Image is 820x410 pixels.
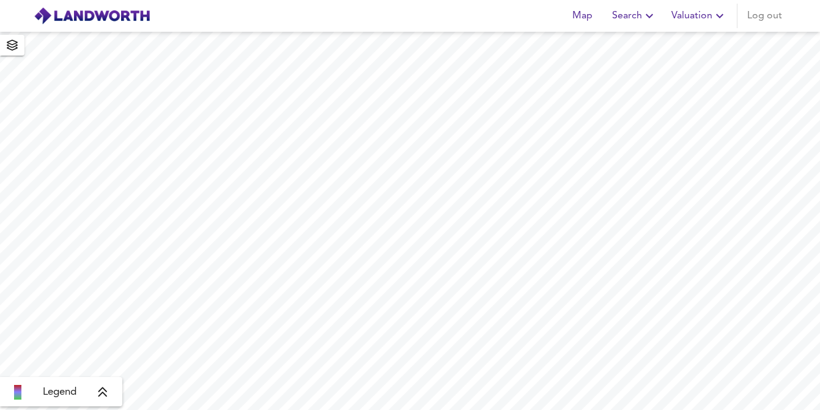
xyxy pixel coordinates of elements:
[612,7,657,24] span: Search
[568,7,597,24] span: Map
[747,7,782,24] span: Log out
[742,4,787,28] button: Log out
[43,385,76,400] span: Legend
[563,4,602,28] button: Map
[671,7,727,24] span: Valuation
[667,4,732,28] button: Valuation
[34,7,150,25] img: logo
[607,4,662,28] button: Search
